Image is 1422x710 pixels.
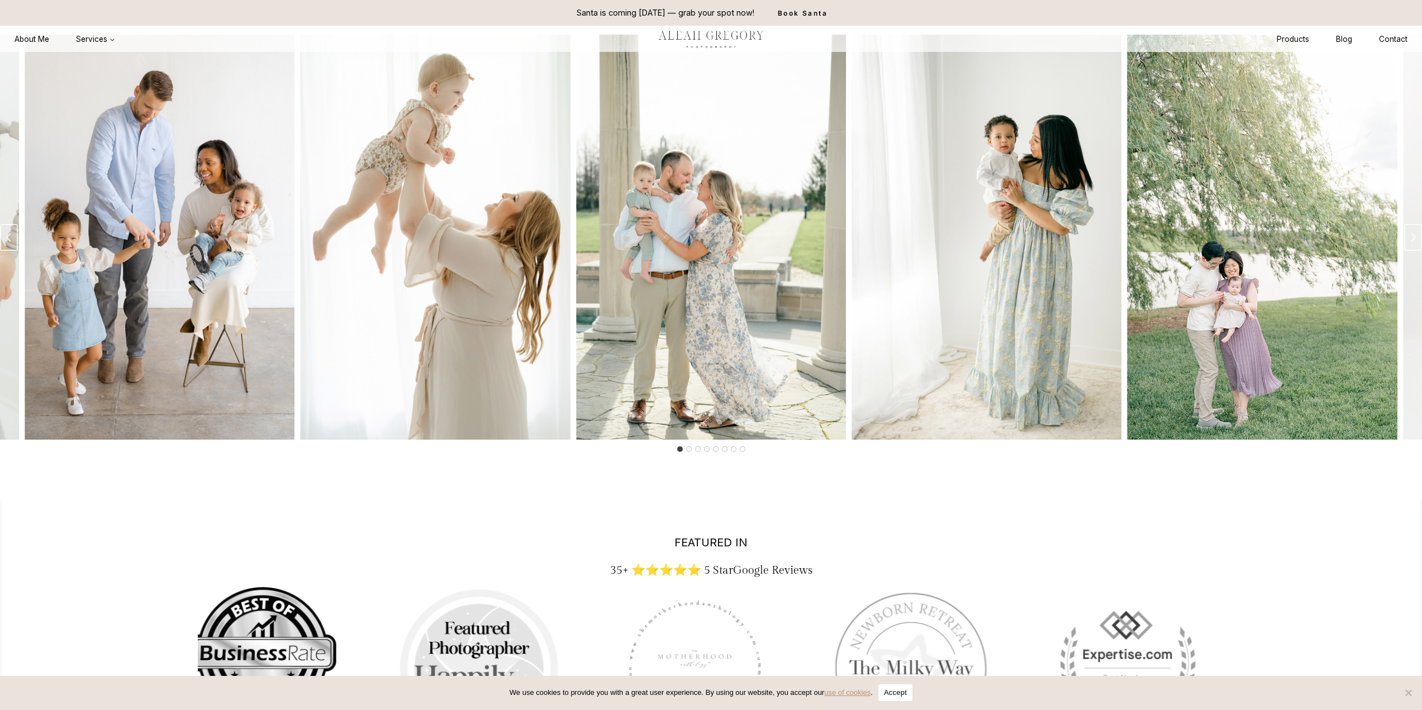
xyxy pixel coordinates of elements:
img: aleah gregory logo [644,26,778,51]
li: 1 of 8 [576,35,846,440]
button: Go to slide 3 [695,446,701,452]
a: Contact [1366,29,1421,50]
li: 8 of 8 [301,35,570,440]
a: use of cookies [824,688,871,697]
button: Go to slide 4 [704,446,710,452]
button: Go to slide 6 [722,446,727,452]
a: About Me [1,29,63,50]
li: 7 of 8 [25,35,294,440]
img: Family standing together outdoors smiling. [576,35,846,440]
li: 2 of 8 [852,35,1121,440]
img: lifestyle family portrait with mom and baby sitting and dad twirling a toddler [25,35,294,440]
button: Child menu of Services [63,29,129,50]
button: Go to slide 2 [686,446,692,452]
p: Santa is coming [DATE] — grab your spot now! [577,7,754,19]
span: No [1402,687,1414,698]
a: Blog [1323,29,1366,50]
button: Go to slide 8 [740,446,745,452]
h3: 35+ ⭐⭐⭐⭐⭐ 5 Star [198,564,1225,577]
nav: Secondary Navigation [1263,29,1421,50]
button: Go to slide 7 [731,446,736,452]
h2: FEATURED IN [198,536,1225,558]
img: family of 3 under willow tree outdoor family photography [1127,35,1397,440]
button: Go to slide 1 [677,446,683,452]
img: Mom holding baby by window in floral dress. [852,35,1121,440]
button: Go to slide 5 [713,446,719,452]
span: We use cookies to provide you with a great user experience. By using our website, you accept our . [510,687,873,698]
nav: Primary Navigation [1,29,129,50]
a: Google Reviews [733,564,812,577]
button: Accept [878,684,912,701]
button: Next slide [1404,224,1422,251]
img: Mother lifting smiling baby near studio window [301,35,570,440]
li: 3 of 8 [1127,35,1397,440]
a: Products [1263,29,1323,50]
